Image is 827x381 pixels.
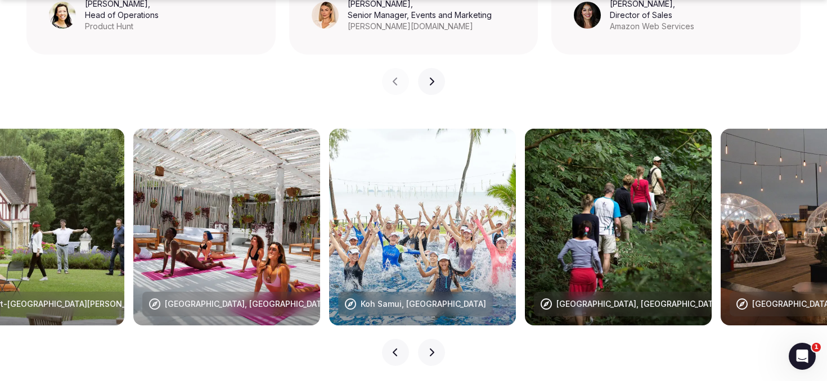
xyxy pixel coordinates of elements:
img: Triana Jewell-Lujan [312,2,339,29]
img: Bali, Indonesia [525,129,712,325]
div: Koh Samui, [GEOGRAPHIC_DATA] [361,298,486,310]
img: Sonia Singh [574,2,601,29]
div: [GEOGRAPHIC_DATA], [GEOGRAPHIC_DATA] [556,298,721,310]
span: 1 [812,343,821,352]
img: Leeann Trang [49,2,76,29]
div: Head of Operations [85,10,159,21]
img: Koh Samui, Thailand [329,129,516,325]
div: Director of Sales [610,10,694,21]
div: Senior Manager, Events and Marketing [348,10,492,21]
img: Puerto Viejo, Costa Rica [133,129,320,325]
div: Product Hunt [85,21,159,32]
div: Amazon Web Services [610,21,694,32]
iframe: Intercom live chat [789,343,816,370]
div: [GEOGRAPHIC_DATA], [GEOGRAPHIC_DATA] [165,298,329,310]
div: [PERSON_NAME][DOMAIN_NAME] [348,21,492,32]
